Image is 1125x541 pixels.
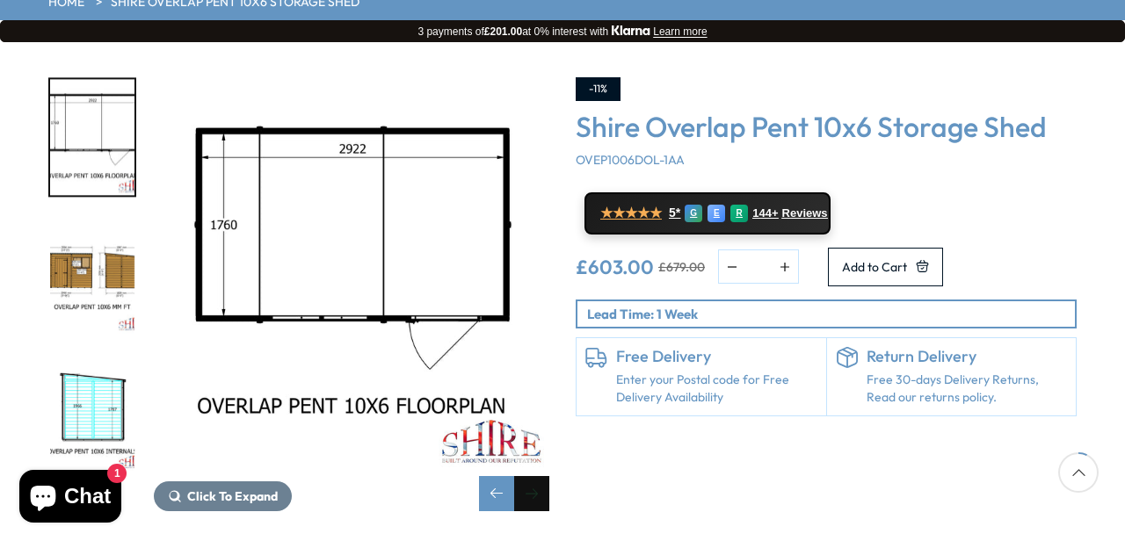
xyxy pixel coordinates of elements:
[50,79,134,196] img: A5504FLOORPLAN_0f29ba2e-d782-434c-b78b-85a716ba7d11_200x200.jpg
[828,248,943,286] button: Add to Cart
[587,305,1075,323] p: Lead Time: 1 Week
[479,476,514,511] div: Previous slide
[782,206,828,220] span: Reviews
[842,261,907,273] span: Add to Cart
[752,206,778,220] span: 144+
[576,110,1077,143] h3: Shire Overlap Pent 10x6 Storage Shed
[708,205,725,222] div: E
[187,488,278,504] span: Click To Expand
[50,217,134,334] img: A5504MMFTTEMPLATE_a254cc77-27c8-4805-ad17-dffbec5961c1_200x200.jpg
[50,354,134,471] img: A5504INTERNALStemplate_57b191b3-71cc-47e2-ae72-9b44f0e77eed_200x200.jpg
[584,192,831,234] a: ★★★★★ 5* G E R 144+ Reviews
[867,371,1068,406] p: Free 30-days Delivery Returns, Read our returns policy.
[576,77,621,101] div: -11%
[154,481,292,511] button: Click To Expand
[685,205,702,222] div: G
[576,257,654,277] ins: £603.00
[867,347,1068,366] h6: Return Delivery
[14,470,127,527] inbox-online-store-chat: Shopify online store chat
[154,77,549,472] img: Shire Overlap Pent 10x6 Storage Shed - Best Shed
[600,205,662,221] span: ★★★★★
[154,77,549,511] div: 2 / 10
[48,77,136,198] div: 2 / 10
[48,215,136,335] div: 3 / 10
[514,476,549,511] div: Next slide
[576,152,685,168] span: OVEP1006DOL-1AA
[616,347,817,366] h6: Free Delivery
[658,261,705,273] del: £679.00
[616,371,817,406] a: Enter your Postal code for Free Delivery Availability
[48,352,136,472] div: 4 / 10
[730,205,748,222] div: R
